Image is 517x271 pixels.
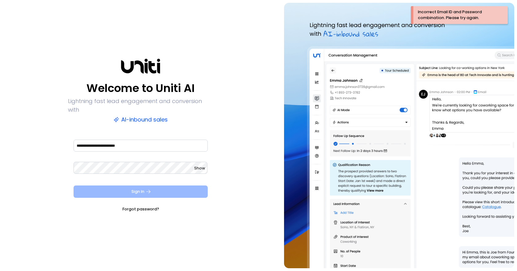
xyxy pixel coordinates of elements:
p: Welcome to Uniti AI [86,81,195,96]
div: Incorrect Email ID and Password combination. Please try again. [418,9,499,21]
p: AI-inbound sales [114,115,168,124]
a: Forgot password? [122,206,159,212]
span: Show [194,165,205,171]
img: auth-hero.png [284,3,514,268]
button: Sign In [74,185,208,198]
p: Lightning fast lead engagement and conversion with [68,97,213,114]
button: Show [194,165,205,171]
